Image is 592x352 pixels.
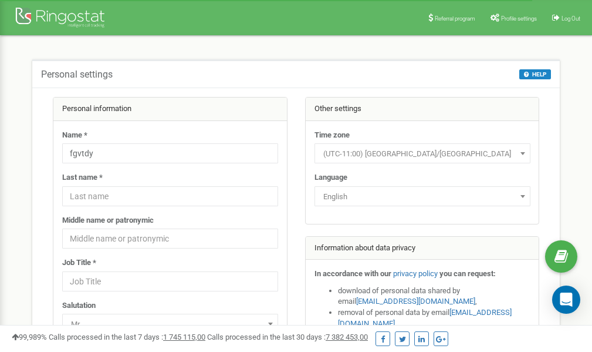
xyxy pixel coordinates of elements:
span: 99,989% [12,333,47,341]
span: Calls processed in the last 7 days : [49,333,205,341]
span: Mr. [66,316,274,333]
span: Log Out [561,15,580,22]
span: (UTC-11:00) Pacific/Midway [314,143,530,163]
div: Other settings [306,98,539,121]
strong: In accordance with our [314,269,391,278]
h5: Personal settings [41,69,113,80]
li: removal of personal data by email , [338,307,530,329]
input: Name [62,143,278,163]
label: Language [314,172,347,183]
span: English [319,189,526,205]
a: privacy policy [393,269,438,278]
div: Personal information [53,98,287,121]
div: Open Intercom Messenger [552,286,580,314]
button: HELP [519,69,551,79]
li: download of personal data shared by email , [338,286,530,307]
label: Last name * [62,172,103,183]
input: Middle name or patronymic [62,229,278,249]
div: Information about data privacy [306,237,539,260]
u: 7 382 453,00 [326,333,368,341]
span: (UTC-11:00) Pacific/Midway [319,146,526,162]
span: Profile settings [501,15,537,22]
label: Salutation [62,300,96,311]
label: Job Title * [62,257,96,269]
input: Last name [62,186,278,206]
label: Middle name or patronymic [62,215,154,226]
span: Calls processed in the last 30 days : [207,333,368,341]
span: English [314,186,530,206]
label: Time zone [314,130,350,141]
span: Mr. [62,314,278,334]
input: Job Title [62,271,278,291]
strong: you can request: [439,269,496,278]
span: Referral program [435,15,475,22]
label: Name * [62,130,87,141]
a: [EMAIL_ADDRESS][DOMAIN_NAME] [356,297,475,306]
u: 1 745 115,00 [163,333,205,341]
